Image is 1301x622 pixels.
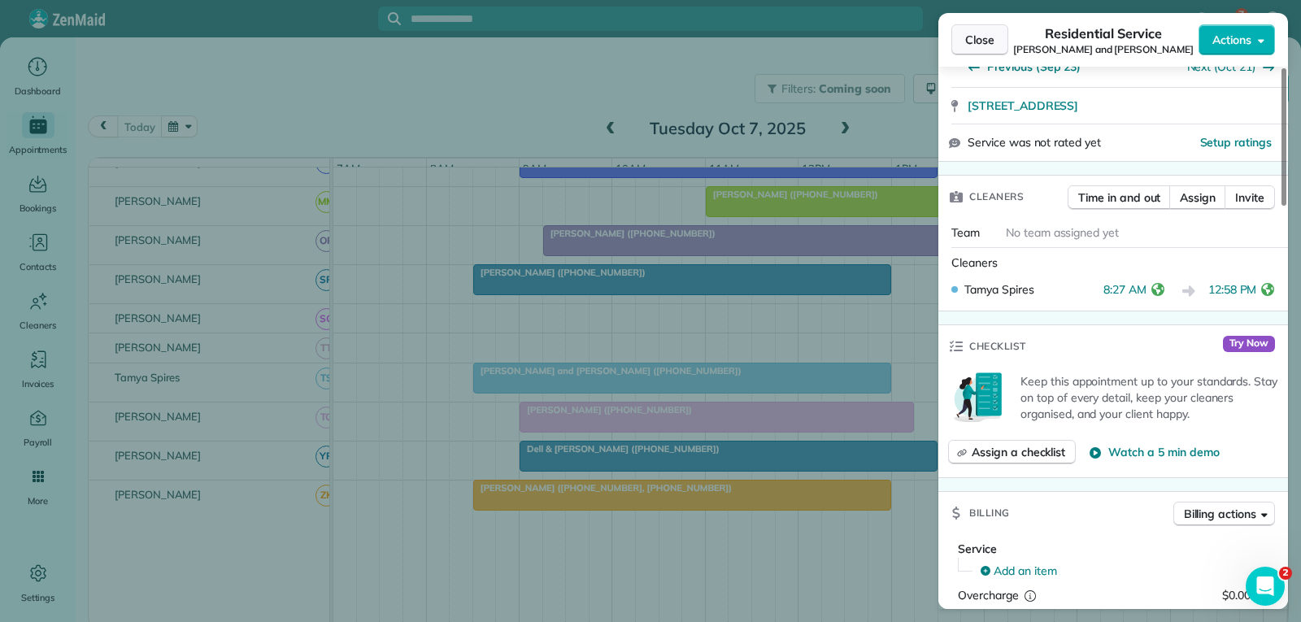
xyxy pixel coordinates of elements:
[1223,336,1275,352] span: Try Now
[1078,189,1160,206] span: Time in and out
[1089,444,1219,460] button: Watch a 5 min demo
[1212,32,1251,48] span: Actions
[1208,281,1257,302] span: 12:58 PM
[1222,588,1251,602] span: $0.00
[968,98,1278,114] a: [STREET_ADDRESS]
[1200,134,1273,150] button: Setup ratings
[969,338,1026,354] span: Checklist
[1068,185,1171,210] button: Time in and out
[1200,135,1273,150] span: Setup ratings
[1279,567,1292,580] span: 2
[1225,185,1275,210] button: Invite
[1169,185,1226,210] button: Assign
[951,255,998,270] span: Cleaners
[971,558,1275,584] button: Add an item
[1187,59,1256,74] a: Next (Oct 21)
[1103,281,1147,302] span: 8:27 AM
[951,225,980,240] span: Team
[968,134,1101,151] span: Service was not rated yet
[1045,24,1161,43] span: Residential Service
[994,563,1057,579] span: Add an item
[1235,189,1264,206] span: Invite
[964,281,1034,298] span: Tamya Spires
[1108,444,1219,460] span: Watch a 5 min demo
[1180,189,1216,206] span: Assign
[965,32,994,48] span: Close
[1020,373,1278,422] p: Keep this appointment up to your standards. Stay on top of every detail, keep your cleaners organ...
[1013,43,1194,56] span: [PERSON_NAME] and [PERSON_NAME]
[948,440,1076,464] button: Assign a checklist
[951,24,1008,55] button: Close
[958,587,1099,603] div: Overcharge
[958,542,997,556] span: Service
[969,505,1010,521] span: Billing
[1246,567,1285,606] iframe: Intercom live chat
[1006,225,1119,240] span: No team assigned yet
[972,444,1065,460] span: Assign a checklist
[969,189,1024,205] span: Cleaners
[1184,506,1256,522] span: Billing actions
[968,98,1078,114] span: [STREET_ADDRESS]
